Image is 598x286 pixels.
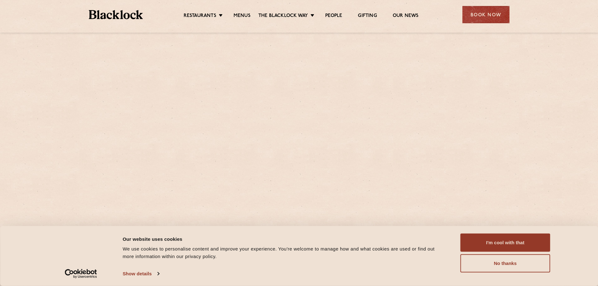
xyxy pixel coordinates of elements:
[53,269,108,278] a: Usercentrics Cookiebot - opens in a new window
[89,10,143,19] img: BL_Textured_Logo-footer-cropped.svg
[462,6,509,23] div: Book Now
[123,269,159,278] a: Show details
[184,13,216,20] a: Restaurants
[234,13,251,20] a: Menus
[393,13,419,20] a: Our News
[461,254,550,273] button: No thanks
[358,13,377,20] a: Gifting
[325,13,342,20] a: People
[123,245,446,260] div: We use cookies to personalise content and improve your experience. You're welcome to manage how a...
[258,13,308,20] a: The Blacklock Way
[123,235,446,243] div: Our website uses cookies
[461,234,550,252] button: I'm cool with that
